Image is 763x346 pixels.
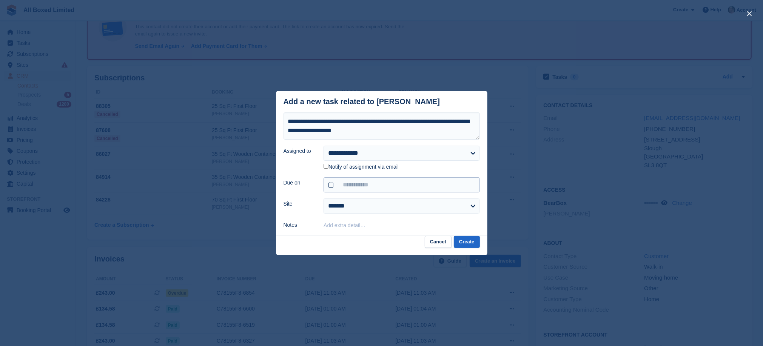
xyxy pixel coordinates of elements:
[324,222,365,228] button: Add extra detail…
[454,236,479,248] button: Create
[284,97,440,106] div: Add a new task related to [PERSON_NAME]
[284,179,315,187] label: Due on
[284,221,315,229] label: Notes
[324,164,399,171] label: Notify of assignment via email
[284,147,315,155] label: Assigned to
[743,8,755,20] button: close
[324,164,328,169] input: Notify of assignment via email
[425,236,452,248] button: Cancel
[284,200,315,208] label: Site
